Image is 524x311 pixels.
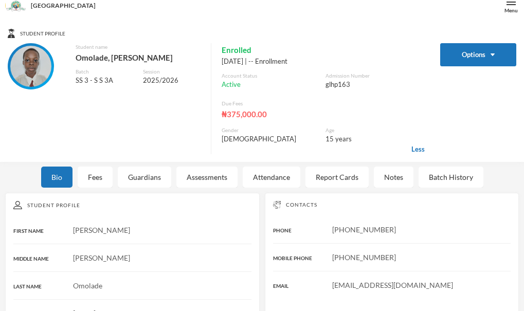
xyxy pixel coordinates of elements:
div: [GEOGRAPHIC_DATA] [31,1,96,10]
span: [PERSON_NAME] [73,253,130,262]
span: Omolade [73,281,102,290]
div: Session [143,68,201,76]
button: Options [440,43,516,66]
div: [DATE] | -- Enrollment [222,57,425,67]
div: 2025/2026 [143,76,201,86]
div: Fees [78,167,113,188]
div: Bio [41,167,73,188]
span: Active [222,80,241,90]
div: Batch History [419,167,483,188]
div: Student name [76,43,201,51]
span: Student Profile [20,30,65,38]
div: [DEMOGRAPHIC_DATA] [222,134,321,144]
span: [PERSON_NAME] [73,226,130,234]
div: Due Fees [222,100,425,107]
span: Less [411,144,425,155]
div: Omolade, [PERSON_NAME] [76,51,201,64]
div: 15 years [326,134,425,144]
span: [PHONE_NUMBER] [332,253,396,262]
div: Student Profile [13,201,251,209]
div: Admission Number [326,72,425,80]
div: ₦375,000.00 [222,107,425,121]
div: glhp163 [326,80,425,90]
div: Report Cards [305,167,369,188]
div: Assessments [176,167,238,188]
img: STUDENT [10,46,51,87]
div: Gender [222,126,321,134]
div: Account Status [222,72,321,80]
div: SS 3 - S S 3A [76,76,135,86]
div: Attendance [243,167,300,188]
span: [PHONE_NUMBER] [332,225,396,234]
div: Age [326,126,425,134]
span: [EMAIL_ADDRESS][DOMAIN_NAME] [332,281,453,289]
div: Guardians [118,167,171,188]
div: Contacts [273,201,511,209]
div: Batch [76,68,135,76]
span: Enrolled [222,43,251,57]
div: Menu [504,7,518,14]
div: Notes [374,167,413,188]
